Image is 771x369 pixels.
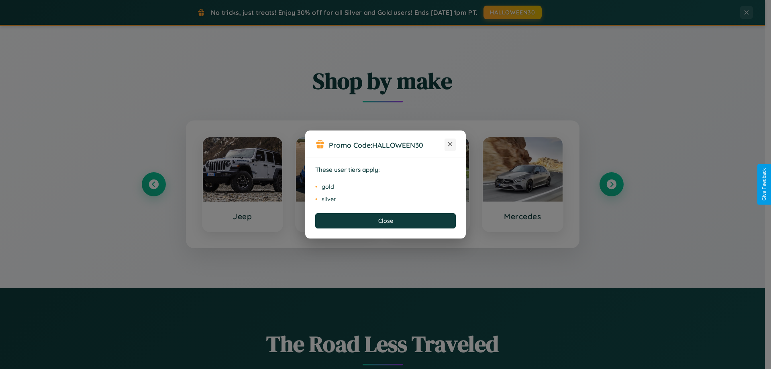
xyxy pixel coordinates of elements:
[329,141,445,149] h3: Promo Code:
[315,166,380,173] strong: These user tiers apply:
[315,193,456,205] li: silver
[372,141,423,149] b: HALLOWEEN30
[761,168,767,201] div: Give Feedback
[315,181,456,193] li: gold
[315,213,456,228] button: Close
